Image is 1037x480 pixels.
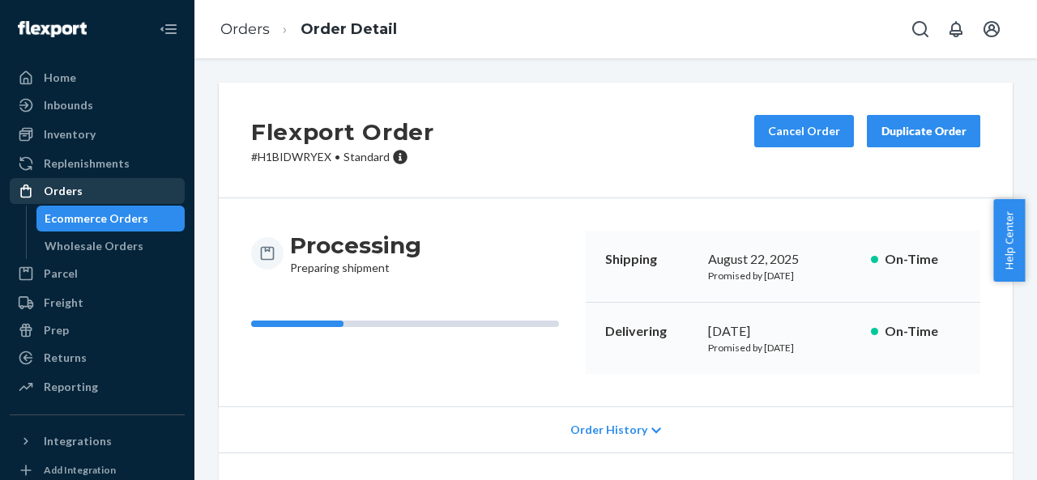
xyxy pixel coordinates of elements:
[44,350,87,366] div: Returns
[301,20,397,38] a: Order Detail
[708,269,858,282] p: Promised by [DATE]
[10,345,185,371] a: Returns
[10,261,185,287] a: Parcel
[290,231,421,260] h3: Processing
[44,183,83,199] div: Orders
[44,70,76,86] div: Home
[975,13,1008,45] button: Open account menu
[754,115,854,147] button: Cancel Order
[344,150,390,164] span: Standard
[885,250,961,269] p: On-Time
[867,115,980,147] button: Duplicate Order
[290,231,421,276] div: Preparing shipment
[10,65,185,91] a: Home
[36,206,186,232] a: Ecommerce Orders
[36,233,186,259] a: Wholesale Orders
[10,92,185,118] a: Inbounds
[10,461,185,480] a: Add Integration
[220,20,270,38] a: Orders
[251,115,434,149] h2: Flexport Order
[44,463,116,477] div: Add Integration
[10,290,185,316] a: Freight
[605,322,695,341] p: Delivering
[44,295,83,311] div: Freight
[881,123,967,139] div: Duplicate Order
[10,317,185,343] a: Prep
[993,199,1025,282] button: Help Center
[207,6,410,53] ol: breadcrumbs
[885,322,961,341] p: On-Time
[10,121,185,147] a: Inventory
[44,322,69,338] div: Prep
[708,322,858,341] div: [DATE]
[44,155,130,172] div: Replenishments
[45,238,143,254] div: Wholesale Orders
[44,433,112,449] div: Integrations
[10,428,185,454] button: Integrations
[251,149,434,165] p: # H1BIDWRYEX
[44,265,78,282] div: Parcel
[904,13,937,45] button: Open Search Box
[44,126,96,142] div: Inventory
[45,210,148,227] div: Ecommerce Orders
[44,97,93,113] div: Inbounds
[10,178,185,204] a: Orders
[10,151,185,176] a: Replenishments
[335,150,340,164] span: •
[708,250,858,269] div: August 22, 2025
[10,374,185,400] a: Reporting
[708,341,858,355] p: Promised by [DATE]
[605,250,695,269] p: Shipping
[18,21,87,37] img: Flexport logo
[44,379,98,395] div: Reporting
[152,13,185,45] button: Close Navigation
[940,13,972,45] button: Open notifications
[570,422,647,438] span: Order History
